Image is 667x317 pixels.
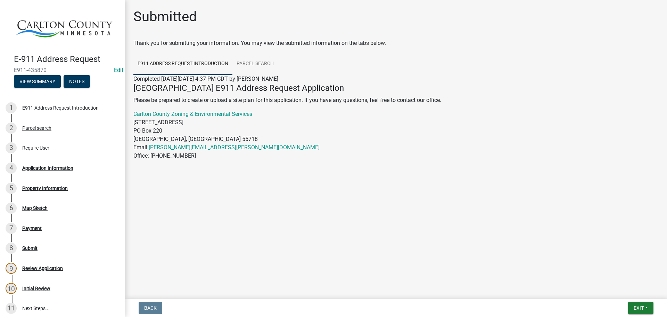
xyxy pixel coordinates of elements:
div: Require User [22,145,49,150]
div: 7 [6,223,17,234]
span: Back [144,305,157,311]
wm-modal-confirm: Summary [14,79,61,85]
div: E911 Address Request Introduction [22,105,99,110]
button: Exit [628,302,653,314]
h4: [GEOGRAPHIC_DATA] E911 Address Request Application [133,83,659,93]
div: Property Information [22,186,68,191]
div: Thank you for submitting your information. You may view the submitted information on the tabs below. [133,39,659,47]
div: Map Sketch [22,206,48,211]
a: [PERSON_NAME][EMAIL_ADDRESS][PERSON_NAME][DOMAIN_NAME] [149,144,320,151]
a: Parcel search [232,53,278,75]
div: Payment [22,226,42,231]
div: Application Information [22,166,73,171]
button: Notes [64,75,90,88]
a: Edit [114,67,123,73]
div: 4 [6,163,17,174]
div: 8 [6,243,17,254]
h1: Submitted [133,8,197,25]
wm-modal-confirm: Edit Application Number [114,67,123,73]
div: 6 [6,203,17,214]
wm-modal-confirm: Notes [64,79,90,85]
div: Review Application [22,266,63,271]
div: 1 [6,102,17,113]
button: Back [139,302,162,314]
span: Exit [634,305,644,311]
button: View Summary [14,75,61,88]
a: Carlton County Zoning & Environmental Services [133,111,252,117]
div: 11 [6,303,17,314]
span: E911-435870 [14,67,111,73]
div: Submit [22,246,38,251]
div: 5 [6,183,17,194]
h4: E-911 Address Request [14,54,120,64]
div: 10 [6,283,17,294]
img: Carlton County, Minnesota [14,7,114,47]
a: E911 Address Request Introduction [133,53,232,75]
span: Completed [DATE][DATE] 4:37 PM CDT by [PERSON_NAME] [133,76,278,82]
div: 2 [6,122,17,134]
div: Parcel search [22,126,51,130]
div: Initial Review [22,286,50,291]
div: 9 [6,263,17,274]
div: 3 [6,142,17,153]
p: Please be prepared to create or upload a site plan for this application. If you have any question... [133,96,659,104]
p: [STREET_ADDRESS] PO Box 220 [GEOGRAPHIC_DATA], [GEOGRAPHIC_DATA] 55718 Email: Office: [PHONE_NUMBER] [133,110,659,160]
